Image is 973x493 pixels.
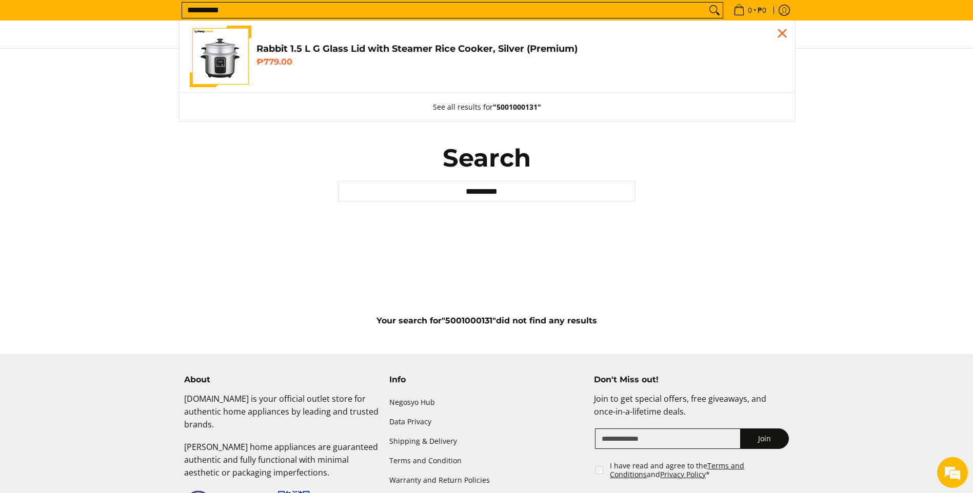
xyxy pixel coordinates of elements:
[610,461,744,480] a: Terms and Conditions
[594,393,789,428] p: Join to get special offers, free giveaways, and once-in-a-lifetime deals.
[493,102,541,112] strong: "5001000131"
[179,316,795,326] h5: Your search for did not find any results
[389,412,584,432] a: Data Privacy
[756,7,768,14] span: ₱0
[389,470,584,490] a: Warranty and Return Policies
[610,461,790,479] label: I have read and agree to the and *
[190,26,251,87] img: https://mangkosme.com/products/rabbit-1-5-l-g-glass-lid-with-steamer-rice-cooker-silver-class-a
[256,57,785,67] h6: ₱779.00
[184,375,379,385] h4: About
[256,43,785,55] h4: Rabbit 1.5 L G Glass Lid with Steamer Rice Cooker, Silver (Premium)
[660,469,706,479] a: Privacy Policy
[594,375,789,385] h4: Don't Miss out!
[706,3,723,18] button: Search
[389,375,584,385] h4: Info
[184,441,379,489] p: [PERSON_NAME] home appliances are guaranteed authentic and fully functional with minimal aestheti...
[190,26,785,87] a: https://mangkosme.com/products/rabbit-1-5-l-g-glass-lid-with-steamer-rice-cooker-silver-class-a R...
[746,7,753,14] span: 0
[184,393,379,441] p: [DOMAIN_NAME] is your official outlet store for authentic home appliances by leading and trusted ...
[423,93,551,121] button: See all results for"5001000131"
[338,142,636,173] h1: Search
[389,451,584,470] a: Terms and Condition
[389,393,584,412] a: Negosyo Hub
[442,316,496,325] strong: "5001000131"
[740,428,789,449] button: Join
[389,432,584,451] a: Shipping & Delivery
[730,5,769,16] span: •
[775,26,790,41] div: Close pop up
